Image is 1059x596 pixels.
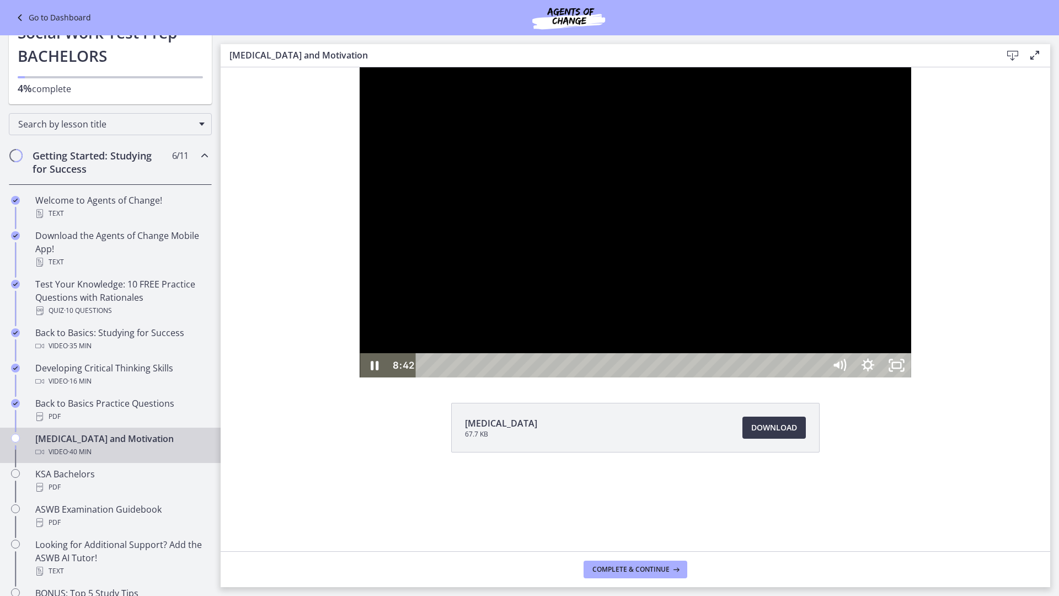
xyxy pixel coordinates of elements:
iframe: Video Lesson [221,67,1050,377]
h3: [MEDICAL_DATA] and Motivation [229,49,984,62]
a: Go to Dashboard [13,11,91,24]
div: Search by lesson title [9,113,212,135]
div: PDF [35,516,207,529]
div: Developing Critical Thinking Skills [35,361,207,388]
div: Quiz [35,304,207,317]
span: 6 / 11 [172,149,188,162]
i: Completed [11,399,20,408]
div: Text [35,207,207,220]
div: PDF [35,410,207,423]
span: 67.7 KB [465,430,537,439]
span: · 35 min [68,339,92,353]
i: Completed [11,364,20,372]
button: Unfullscreen [662,286,691,310]
div: Text [35,565,207,578]
i: Completed [11,196,20,205]
button: Complete & continue [584,561,687,578]
div: Back to Basics Practice Questions [35,397,207,423]
span: Complete & continue [592,565,670,574]
i: Completed [11,231,20,240]
span: Search by lesson title [18,118,194,130]
div: KSA Bachelors [35,467,207,494]
span: Download [751,421,797,434]
div: Text [35,256,207,269]
a: Download [742,417,806,439]
div: ASWB Examination Guidebook [35,503,207,529]
button: Show settings menu [633,286,662,310]
div: Video [35,339,207,353]
button: Mute [605,286,633,310]
span: · 40 min [68,445,92,459]
img: Agents of Change [502,4,635,31]
div: Looking for Additional Support? Add the ASWB AI Tutor! [35,538,207,578]
div: [MEDICAL_DATA] and Motivation [35,432,207,459]
span: · 16 min [68,375,92,388]
div: Test Your Knowledge: 10 FREE Practice Questions with Rationales [35,278,207,317]
p: complete [18,82,203,95]
h2: Getting Started: Studying for Success [33,149,167,175]
span: [MEDICAL_DATA] [465,417,537,430]
div: Video [35,375,207,388]
span: · 10 Questions [64,304,112,317]
div: Video [35,445,207,459]
div: Download the Agents of Change Mobile App! [35,229,207,269]
div: Welcome to Agents of Change! [35,194,207,220]
i: Completed [11,328,20,337]
div: PDF [35,481,207,494]
span: 4% [18,82,32,95]
div: Back to Basics: Studying for Success [35,326,207,353]
i: Completed [11,280,20,289]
